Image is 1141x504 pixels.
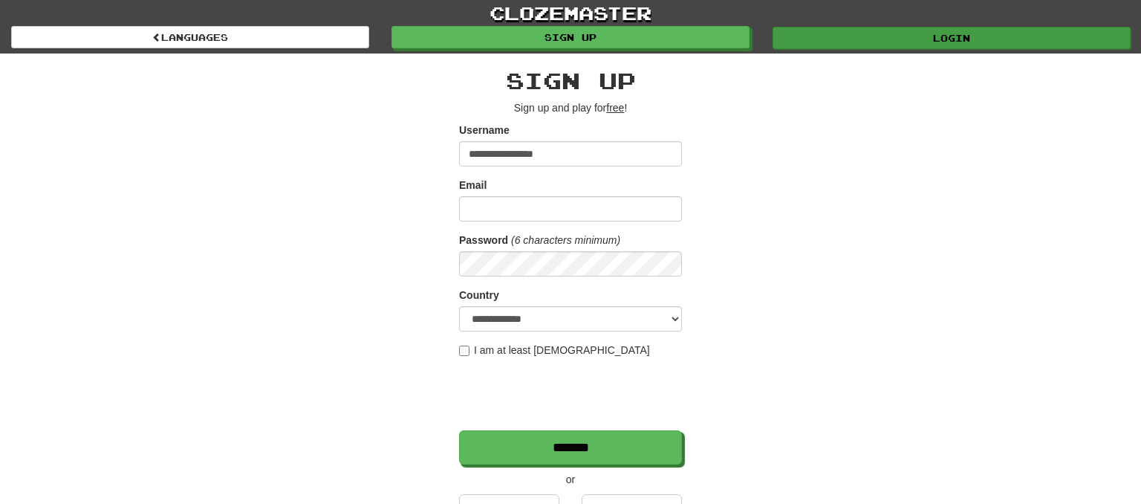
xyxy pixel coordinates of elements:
iframe: reCAPTCHA [459,365,685,423]
a: Login [773,27,1131,49]
a: Sign up [391,26,750,48]
a: Languages [11,26,369,48]
h2: Sign up [459,68,682,93]
u: free [606,102,624,114]
input: I am at least [DEMOGRAPHIC_DATA] [459,346,469,356]
label: Country [459,288,499,303]
p: or [459,472,682,487]
label: Password [459,233,508,248]
label: Email [459,178,487,193]
em: (6 characters minimum) [511,234,620,246]
label: I am at least [DEMOGRAPHIC_DATA] [459,343,650,358]
label: Username [459,123,510,138]
p: Sign up and play for ! [459,100,682,115]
